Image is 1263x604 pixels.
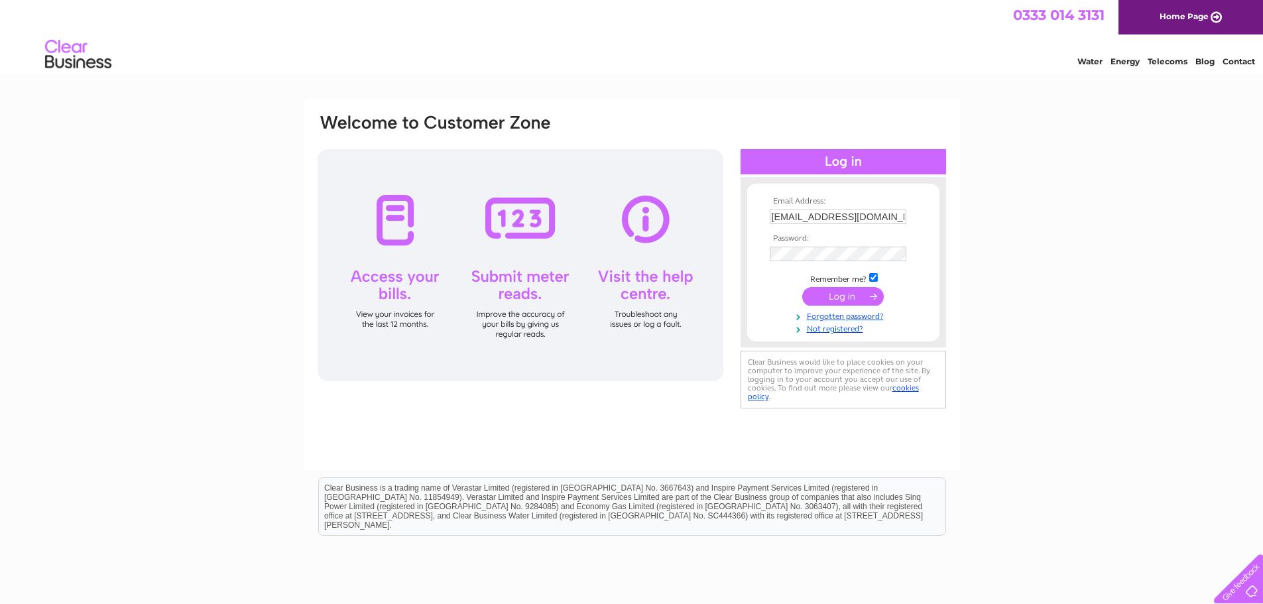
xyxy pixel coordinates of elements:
[1195,56,1215,66] a: Blog
[1013,7,1105,23] a: 0333 014 3131
[1077,56,1103,66] a: Water
[748,383,919,401] a: cookies policy
[1223,56,1255,66] a: Contact
[766,271,920,284] td: Remember me?
[770,309,920,322] a: Forgotten password?
[802,287,884,306] input: Submit
[741,351,946,408] div: Clear Business would like to place cookies on your computer to improve your experience of the sit...
[766,234,920,243] th: Password:
[766,197,920,206] th: Email Address:
[1148,56,1187,66] a: Telecoms
[319,7,945,64] div: Clear Business is a trading name of Verastar Limited (registered in [GEOGRAPHIC_DATA] No. 3667643...
[44,34,112,75] img: logo.png
[1111,56,1140,66] a: Energy
[770,322,920,334] a: Not registered?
